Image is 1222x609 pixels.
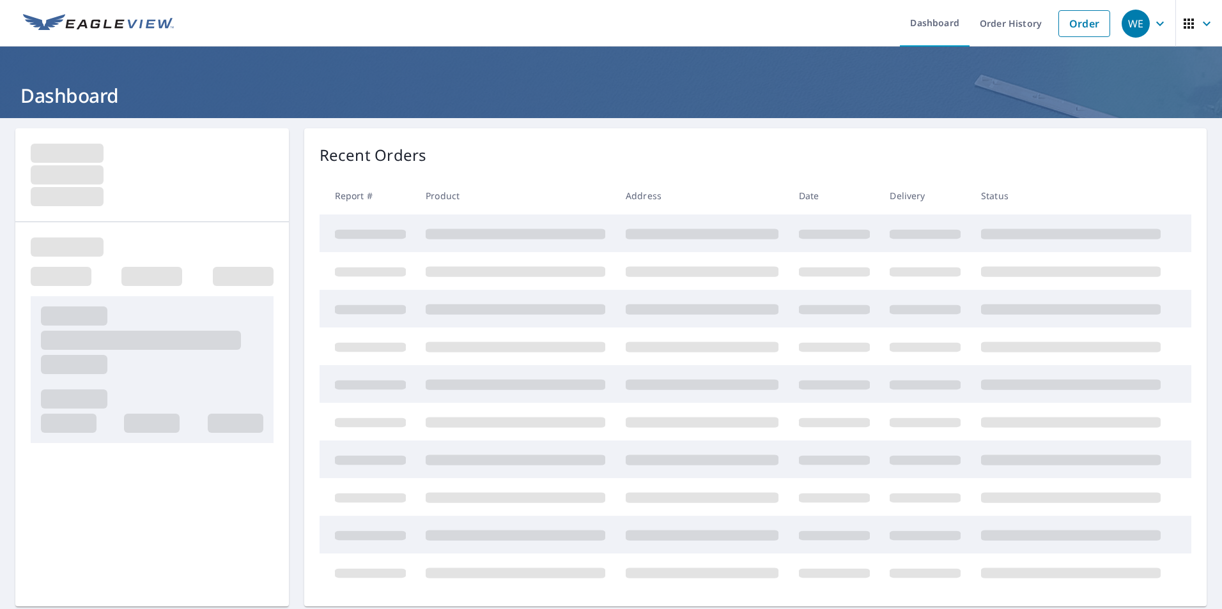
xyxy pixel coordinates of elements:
th: Date [789,177,880,214]
p: Recent Orders [320,144,427,167]
th: Product [415,177,615,214]
div: WE [1122,10,1150,38]
th: Status [971,177,1171,214]
a: Order [1058,10,1110,37]
th: Report # [320,177,416,214]
th: Delivery [879,177,971,214]
h1: Dashboard [15,82,1207,109]
img: EV Logo [23,14,174,33]
th: Address [615,177,789,214]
